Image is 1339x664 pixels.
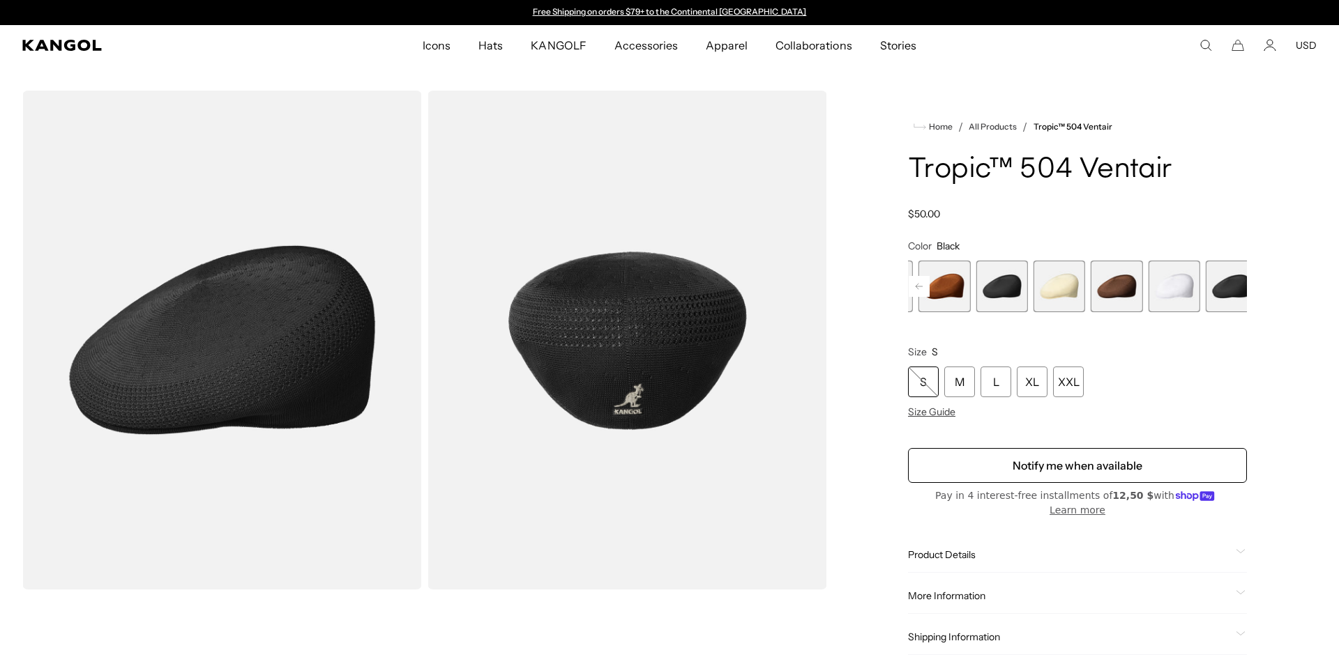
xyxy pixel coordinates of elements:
div: 17 of 22 [918,261,970,312]
a: Stories [866,25,930,65]
li: / [1017,118,1027,135]
div: S [908,366,939,397]
a: Account [1264,39,1276,52]
label: White [1148,261,1200,312]
div: 22 of 22 [1206,261,1257,312]
img: color-black [428,91,827,589]
span: Shipping Information [908,631,1230,643]
h1: Tropic™ 504 Ventair [908,155,1247,185]
div: 16 of 22 [861,261,913,312]
label: Natural [1034,261,1085,312]
span: Size [908,346,927,358]
div: 19 of 22 [1034,261,1085,312]
div: 1 of 2 [526,7,813,18]
span: $50.00 [908,208,940,220]
img: color-black [22,91,422,589]
div: Announcement [526,7,813,18]
div: 20 of 22 [1091,261,1142,312]
li: / [953,118,963,135]
button: Cart [1232,39,1244,52]
a: Hats [464,25,517,65]
span: Accessories [614,25,678,65]
span: Black [937,240,960,252]
span: More Information [908,589,1230,602]
span: Product Details [908,548,1230,561]
slideshow-component: Announcement bar [526,7,813,18]
div: M [944,366,975,397]
label: Cognac [918,261,970,312]
div: L [981,366,1011,397]
span: Home [926,122,953,132]
label: Brown [1091,261,1142,312]
a: Collaborations [762,25,865,65]
a: Kangol [22,40,280,51]
a: Tropic™ 504 Ventair [1034,122,1113,132]
summary: Search here [1200,39,1212,52]
span: Size Guide [908,406,955,418]
span: Collaborations [776,25,852,65]
span: Icons [423,25,451,65]
a: Free Shipping on orders $79+ to the Continental [GEOGRAPHIC_DATA] [533,6,807,17]
span: Hats [478,25,503,65]
span: Stories [880,25,916,65]
a: Apparel [692,25,762,65]
label: Black/Gold [1206,261,1257,312]
span: KANGOLF [531,25,586,65]
span: Apparel [706,25,748,65]
label: Black [976,261,1027,312]
div: 21 of 22 [1148,261,1200,312]
div: XL [1017,366,1047,397]
a: KANGOLF [517,25,600,65]
button: USD [1296,39,1317,52]
a: Icons [409,25,464,65]
a: Accessories [600,25,692,65]
a: All Products [969,122,1017,132]
span: Color [908,240,932,252]
div: XXL [1053,366,1084,397]
div: 18 of 22 [976,261,1027,312]
button: Notify me when available [908,448,1247,483]
nav: breadcrumbs [908,118,1247,135]
a: Home [914,121,953,133]
span: S [932,346,938,358]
